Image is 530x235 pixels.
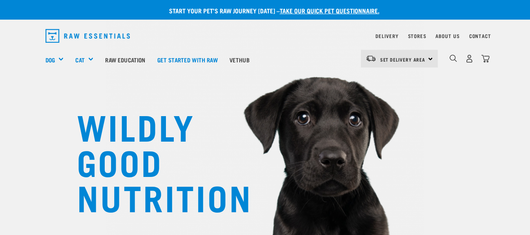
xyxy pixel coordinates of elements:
a: Dog [46,55,55,64]
a: take our quick pet questionnaire. [280,9,379,12]
a: Cat [75,55,84,64]
img: van-moving.png [366,55,376,62]
a: Delivery [375,35,398,37]
img: home-icon@2x.png [481,55,490,63]
h1: WILDLY GOOD NUTRITION [77,108,234,214]
img: user.png [465,55,474,63]
a: Raw Education [99,44,151,75]
a: Get started with Raw [151,44,224,75]
nav: dropdown navigation [39,26,491,46]
a: Contact [469,35,491,37]
a: About Us [435,35,459,37]
a: Stores [408,35,426,37]
span: Set Delivery Area [380,58,426,61]
img: Raw Essentials Logo [46,29,130,43]
img: home-icon-1@2x.png [450,55,457,62]
a: Vethub [224,44,255,75]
